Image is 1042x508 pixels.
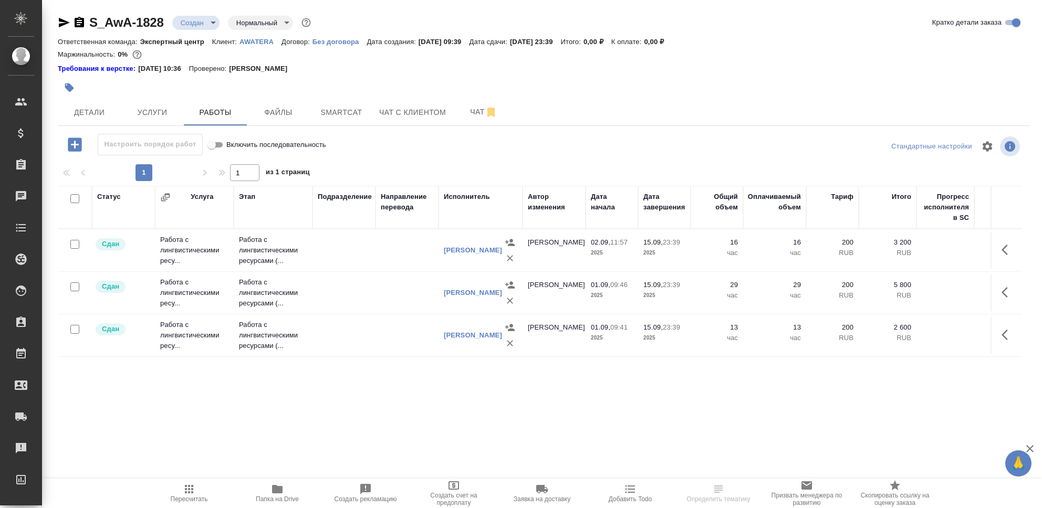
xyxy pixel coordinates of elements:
[172,16,220,30] div: Создан
[444,331,502,339] a: [PERSON_NAME]
[696,192,738,213] div: Общий объем
[1009,452,1027,474] span: 🙏
[239,37,282,46] a: AWATERA
[419,38,470,46] p: [DATE] 09:39
[253,106,304,119] span: Файлы
[748,333,801,343] p: час
[299,16,313,29] button: Доп статусы указывают на важность/срочность заказа
[502,320,518,335] button: Назначить
[444,246,502,254] a: [PERSON_NAME]
[643,333,685,343] p: 2025
[58,16,70,29] button: Скопировать ссылку для ЯМессенджера
[591,333,633,343] p: 2025
[367,38,418,46] p: Дата создания:
[864,237,911,248] p: 3 200
[95,237,150,251] div: Менеджер проверил работу исполнителя, передает ее на следующий этап
[591,238,610,246] p: 02.09,
[591,192,633,213] div: Дата начала
[239,192,255,202] div: Этап
[811,237,853,248] p: 200
[140,38,212,46] p: Экспертный центр
[864,290,911,301] p: RUB
[663,323,680,331] p: 23:39
[696,248,738,258] p: час
[155,229,234,271] td: Работа с лингвистическими ресу...
[469,38,509,46] p: Дата сдачи:
[510,38,561,46] p: [DATE] 23:39
[696,333,738,343] p: час
[58,50,118,58] p: Маржинальность:
[864,280,911,290] p: 5 800
[239,235,307,266] p: Работа с лингвистическими ресурсами (...
[58,63,138,74] div: Нажми, чтобы открыть папку с инструкцией
[229,63,295,74] p: [PERSON_NAME]
[266,166,310,181] span: из 1 страниц
[58,63,138,74] a: Требования к верстке:
[191,192,213,202] div: Услуга
[748,192,801,213] div: Оплачиваемый объем
[58,38,140,46] p: Ответственная команда:
[127,106,178,119] span: Услуги
[239,38,282,46] p: AWATERA
[831,192,853,202] div: Тариф
[643,192,685,213] div: Дата завершения
[502,335,518,351] button: Удалить
[523,317,586,354] td: [PERSON_NAME]
[748,280,801,290] p: 29
[502,277,518,293] button: Назначить
[379,106,446,119] span: Чат с клиентом
[610,323,628,331] p: 09:41
[932,17,1002,28] span: Кратко детали заказа
[663,281,680,289] p: 23:39
[130,48,144,61] button: 11600.00 RUB;
[523,274,586,311] td: [PERSON_NAME]
[892,192,911,202] div: Итого
[643,290,685,301] p: 2025
[696,280,738,290] p: 29
[318,192,372,202] div: Подразделение
[748,290,801,301] p: час
[811,248,853,258] p: RUB
[190,106,241,119] span: Работы
[696,290,738,301] p: час
[60,134,89,155] button: Добавить работу
[864,248,911,258] p: RUB
[610,238,628,246] p: 11:57
[95,280,150,294] div: Менеджер проверил работу исполнителя, передает ее на следующий этап
[922,192,969,223] div: Прогресс исполнителя в SC
[528,192,580,213] div: Автор изменения
[696,322,738,333] p: 13
[610,281,628,289] p: 09:46
[811,333,853,343] p: RUB
[583,38,611,46] p: 0,00 ₽
[502,293,518,309] button: Удалить
[591,290,633,301] p: 2025
[102,324,119,334] p: Сдан
[864,322,911,333] p: 2 600
[282,38,312,46] p: Договор:
[663,238,680,246] p: 23:39
[312,38,367,46] p: Без договора
[591,248,633,258] p: 2025
[995,322,1020,347] button: Здесь прячутся важные кнопки
[178,18,207,27] button: Создан
[102,281,119,292] p: Сдан
[138,63,189,74] p: [DATE] 10:36
[444,289,502,297] a: [PERSON_NAME]
[1005,450,1031,477] button: 🙏
[643,238,663,246] p: 15.09,
[502,250,518,266] button: Удалить
[58,76,81,99] button: Добавить тэг
[995,280,1020,305] button: Здесь прячутся важные кнопки
[995,237,1020,262] button: Здесь прячутся важные кнопки
[748,237,801,248] p: 16
[591,281,610,289] p: 01.09,
[102,239,119,249] p: Сдан
[643,323,663,331] p: 15.09,
[160,192,171,203] button: Сгруппировать
[73,16,86,29] button: Скопировать ссылку
[155,272,234,314] td: Работа с лингвистическими ресу...
[312,37,367,46] a: Без договора
[591,323,610,331] p: 01.09,
[89,15,164,29] a: S_AwA-1828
